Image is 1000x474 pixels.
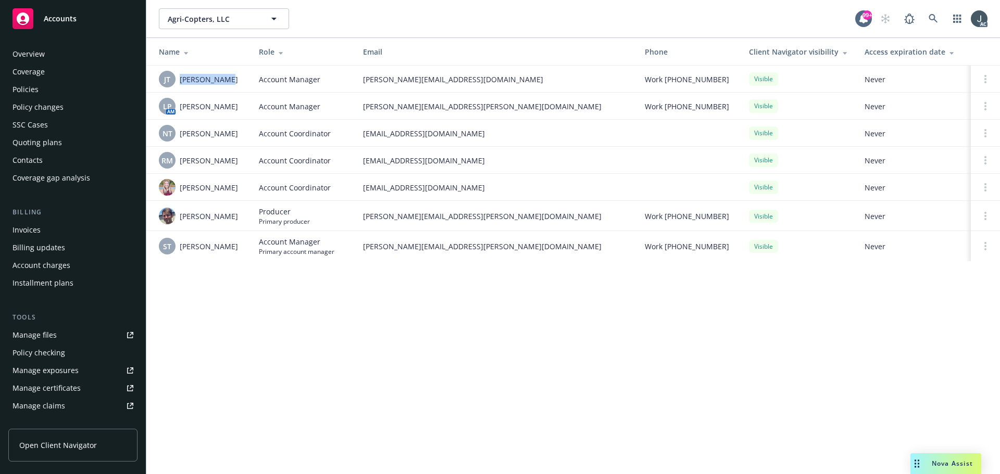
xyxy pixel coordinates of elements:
[259,101,320,112] span: Account Manager
[12,239,65,256] div: Billing updates
[8,63,137,80] a: Coverage
[875,8,896,29] a: Start snowing
[12,46,45,62] div: Overview
[8,344,137,361] a: Policy checking
[168,14,258,24] span: Agri-Copters, LLC
[180,101,238,112] span: [PERSON_NAME]
[865,155,963,166] span: Never
[12,257,70,274] div: Account charges
[8,152,137,169] a: Contacts
[12,63,45,80] div: Coverage
[971,10,988,27] img: photo
[645,46,732,57] div: Phone
[923,8,944,29] a: Search
[12,152,43,169] div: Contacts
[163,101,172,112] span: LP
[12,99,64,116] div: Policy changes
[8,239,137,256] a: Billing updates
[749,46,848,57] div: Client Navigator visibility
[8,415,137,432] a: Manage BORs
[162,128,172,139] span: NT
[363,241,628,252] span: [PERSON_NAME][EMAIL_ADDRESS][PERSON_NAME][DOMAIN_NAME]
[12,170,90,186] div: Coverage gap analysis
[8,4,137,33] a: Accounts
[259,247,334,256] span: Primary account manager
[12,275,73,291] div: Installment plans
[749,181,778,194] div: Visible
[363,182,628,193] span: [EMAIL_ADDRESS][DOMAIN_NAME]
[259,182,331,193] span: Account Coordinator
[749,153,778,166] div: Visible
[749,210,778,223] div: Visible
[259,128,331,139] span: Account Coordinator
[8,327,137,343] a: Manage files
[259,74,320,85] span: Account Manager
[180,128,238,139] span: [PERSON_NAME]
[259,217,310,226] span: Primary producer
[19,440,97,451] span: Open Client Navigator
[749,72,778,85] div: Visible
[8,398,137,414] a: Manage claims
[259,46,346,57] div: Role
[8,134,137,151] a: Quoting plans
[164,74,170,85] span: JT
[12,380,81,396] div: Manage certificates
[180,211,238,222] span: [PERSON_NAME]
[749,99,778,112] div: Visible
[865,74,963,85] span: Never
[8,362,137,379] a: Manage exposures
[8,207,137,217] div: Billing
[159,46,242,57] div: Name
[947,8,968,29] a: Switch app
[8,99,137,116] a: Policy changes
[8,170,137,186] a: Coverage gap analysis
[8,117,137,133] a: SSC Cases
[163,241,171,252] span: ST
[12,362,79,379] div: Manage exposures
[259,206,310,217] span: Producer
[363,101,628,112] span: [PERSON_NAME][EMAIL_ADDRESS][PERSON_NAME][DOMAIN_NAME]
[865,101,963,112] span: Never
[180,182,238,193] span: [PERSON_NAME]
[363,128,628,139] span: [EMAIL_ADDRESS][DOMAIN_NAME]
[645,211,729,222] span: Work [PHONE_NUMBER]
[12,117,48,133] div: SSC Cases
[865,241,963,252] span: Never
[910,453,923,474] div: Drag to move
[8,81,137,98] a: Policies
[865,46,963,57] div: Access expiration date
[159,208,176,224] img: photo
[161,155,173,166] span: RM
[8,312,137,323] div: Tools
[180,74,238,85] span: [PERSON_NAME]
[932,459,973,468] span: Nova Assist
[645,74,729,85] span: Work [PHONE_NUMBER]
[363,211,628,222] span: [PERSON_NAME][EMAIL_ADDRESS][PERSON_NAME][DOMAIN_NAME]
[865,211,963,222] span: Never
[8,380,137,396] a: Manage certificates
[899,8,920,29] a: Report a Bug
[749,240,778,253] div: Visible
[159,179,176,196] img: photo
[363,74,628,85] span: [PERSON_NAME][EMAIL_ADDRESS][DOMAIN_NAME]
[259,236,334,247] span: Account Manager
[863,10,872,20] div: 99+
[645,101,729,112] span: Work [PHONE_NUMBER]
[749,126,778,139] div: Visible
[159,8,289,29] button: Agri-Copters, LLC
[8,222,137,238] a: Invoices
[12,134,62,151] div: Quoting plans
[910,453,981,474] button: Nova Assist
[180,155,238,166] span: [PERSON_NAME]
[363,46,628,57] div: Email
[8,275,137,291] a: Installment plans
[865,182,963,193] span: Never
[259,155,331,166] span: Account Coordinator
[44,15,77,23] span: Accounts
[12,398,65,414] div: Manage claims
[12,222,41,238] div: Invoices
[645,241,729,252] span: Work [PHONE_NUMBER]
[865,128,963,139] span: Never
[12,327,57,343] div: Manage files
